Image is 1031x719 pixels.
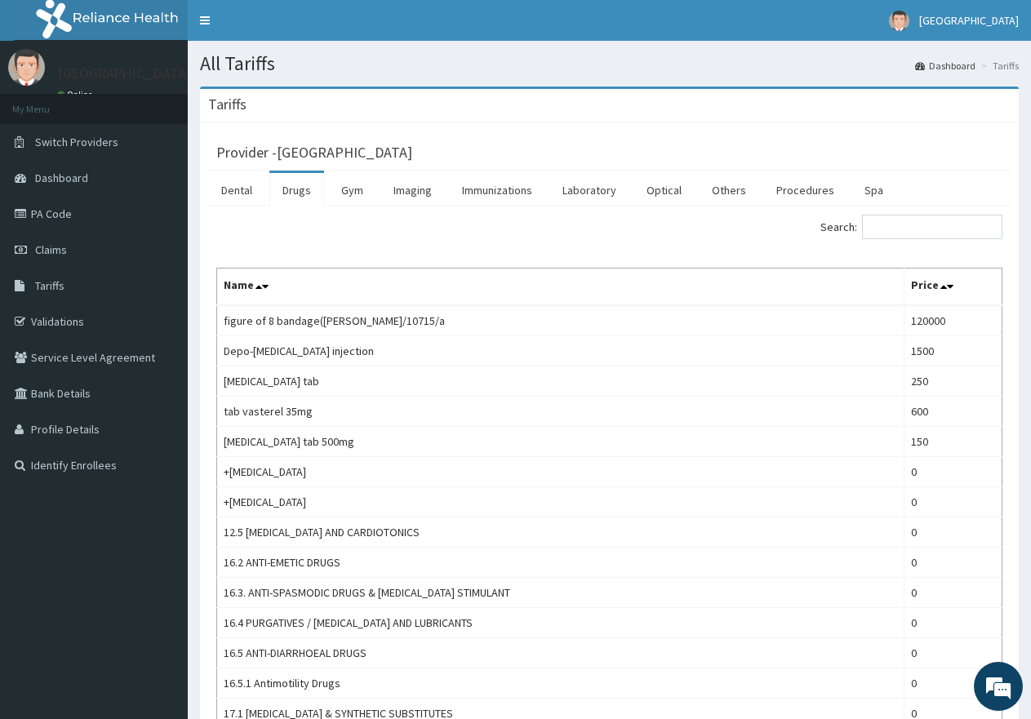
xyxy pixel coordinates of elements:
[217,548,904,578] td: 16.2 ANTI-EMETIC DRUGS
[820,215,1002,239] label: Search:
[200,53,1019,74] h1: All Tariffs
[208,97,247,112] h3: Tariffs
[862,215,1002,239] input: Search:
[904,578,1002,608] td: 0
[919,13,1019,28] span: [GEOGRAPHIC_DATA]
[35,242,67,257] span: Claims
[35,135,118,149] span: Switch Providers
[904,517,1002,548] td: 0
[904,269,1002,306] th: Price
[549,173,629,207] a: Laboratory
[269,173,324,207] a: Drugs
[699,173,759,207] a: Others
[915,59,975,73] a: Dashboard
[35,171,88,185] span: Dashboard
[217,305,904,336] td: figure of 8 bandage([PERSON_NAME]/10715/a
[208,173,265,207] a: Dental
[217,366,904,397] td: [MEDICAL_DATA] tab
[217,578,904,608] td: 16.3. ANTI-SPASMODIC DRUGS & [MEDICAL_DATA] STIMULANT
[216,145,412,160] h3: Provider - [GEOGRAPHIC_DATA]
[904,487,1002,517] td: 0
[57,89,96,100] a: Online
[904,366,1002,397] td: 250
[57,66,192,81] p: [GEOGRAPHIC_DATA]
[217,269,904,306] th: Name
[904,305,1002,336] td: 120000
[633,173,695,207] a: Optical
[904,457,1002,487] td: 0
[35,278,64,293] span: Tariffs
[217,397,904,427] td: tab vasterel 35mg
[904,668,1002,699] td: 0
[217,668,904,699] td: 16.5.1 Antimotility Drugs
[851,173,896,207] a: Spa
[217,427,904,457] td: [MEDICAL_DATA] tab 500mg
[904,638,1002,668] td: 0
[889,11,909,31] img: User Image
[217,638,904,668] td: 16.5 ANTI-DIARRHOEAL DRUGS
[904,397,1002,427] td: 600
[763,173,847,207] a: Procedures
[217,487,904,517] td: +[MEDICAL_DATA]
[217,457,904,487] td: +[MEDICAL_DATA]
[904,608,1002,638] td: 0
[217,336,904,366] td: Depo-[MEDICAL_DATA] injection
[8,49,45,86] img: User Image
[380,173,445,207] a: Imaging
[904,427,1002,457] td: 150
[904,548,1002,578] td: 0
[449,173,545,207] a: Immunizations
[217,608,904,638] td: 16.4 PURGATIVES / [MEDICAL_DATA] AND LUBRICANTS
[217,517,904,548] td: 12.5 [MEDICAL_DATA] AND CARDIOTONICS
[904,336,1002,366] td: 1500
[328,173,376,207] a: Gym
[977,59,1019,73] li: Tariffs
